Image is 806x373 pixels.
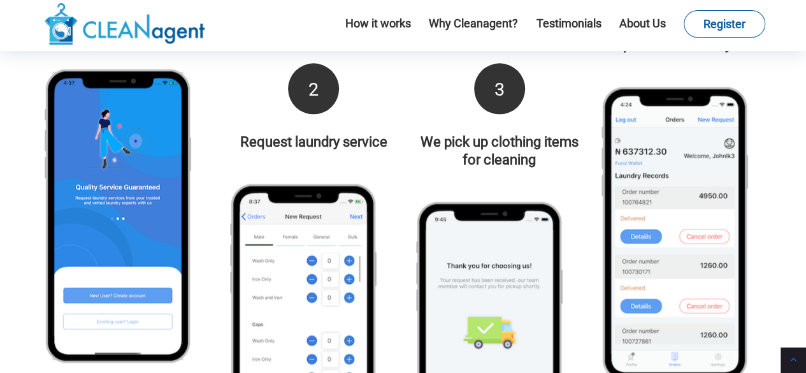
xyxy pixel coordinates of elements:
a: Register [684,10,765,38]
a: Testimonials [536,17,601,30]
a: How it works [345,17,411,30]
div: 2 [288,63,339,114]
a: About Us [619,17,666,30]
div: 3 [474,63,525,114]
a: Why Cleanagent? [429,17,518,30]
h4: We pick up clothing items for cleaning [416,133,583,169]
h4: Request laundry service [230,133,397,151]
